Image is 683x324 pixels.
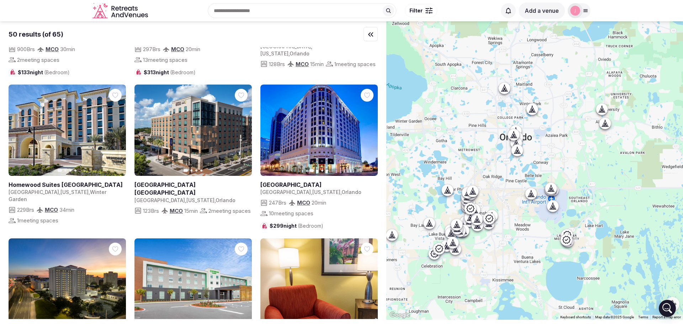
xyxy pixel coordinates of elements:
button: Go to slide 4 [74,169,76,172]
span: [GEOGRAPHIC_DATA] [9,189,59,195]
span: 13 meeting spaces [143,56,187,64]
button: Go to slide 3 [321,169,323,172]
svg: Retreats and Venues company logo [92,3,149,19]
img: jen-7867 [570,6,580,16]
span: 2 meeting spaces [208,207,251,215]
span: , [340,189,341,195]
span: 247 Brs [269,199,286,206]
span: $313 night [144,69,196,76]
a: MCO [46,46,59,53]
span: 10 meeting spaces [269,210,313,217]
h2: [GEOGRAPHIC_DATA] [260,181,375,189]
a: MCO [170,207,183,214]
span: Orlando [290,50,309,56]
span: , [89,189,90,195]
a: View Hilton Garden Inn Orlando Downtown [134,85,252,176]
button: Go to slide 2 [190,169,192,172]
span: 20 min [312,199,326,206]
span: 128 Brs [269,60,285,68]
a: View Grand Bohemian Hotel Orlando [260,85,378,176]
button: Go to slide 2 [316,169,318,172]
div: Open Intercom Messenger [659,300,676,317]
span: , [185,197,186,203]
a: MCO [171,46,184,53]
h2: [GEOGRAPHIC_DATA] [GEOGRAPHIC_DATA] [134,181,249,197]
a: MCO [45,206,58,213]
button: Keyboard shortcuts [560,315,591,320]
span: $133 night [18,69,70,76]
span: (Bedroom) [298,223,323,229]
a: Visit the homepage [92,3,149,19]
a: View venue [134,181,249,197]
h2: Homewood Suites [GEOGRAPHIC_DATA] [9,181,123,189]
a: View venue [9,181,123,189]
span: [US_STATE] [312,189,340,195]
a: Terms (opens in new tab) [638,315,648,319]
button: Go to slide 3 [69,169,72,172]
span: 15 min [184,207,198,215]
span: , [311,189,312,195]
span: 123 Brs [143,207,159,215]
span: Orlando [341,189,361,195]
span: , [288,50,290,56]
span: 15 min [310,60,324,68]
span: 1 meeting spaces [17,217,58,224]
a: View venue [260,181,375,189]
button: Go to slide 2 [64,169,67,172]
span: 297 Brs [143,45,160,53]
button: Go to slide 1 [309,169,314,172]
span: 34 min [59,206,74,214]
span: 229 Brs [17,206,34,214]
button: Go to slide 1 [58,169,62,172]
span: 30 min [60,45,75,53]
button: Filter [405,4,437,17]
span: 900 Brs [17,45,35,53]
span: 1 meeting spaces [334,60,376,68]
button: Go to slide 4 [326,169,328,172]
span: [US_STATE] [60,189,89,195]
button: Go to slide 3 [195,169,197,172]
span: $299 night [270,222,323,229]
a: MCO [296,61,309,67]
button: Add a venue [519,2,565,19]
button: Go to slide 1 [184,169,188,172]
span: 20 min [186,45,200,53]
span: [US_STATE] [260,50,288,56]
span: [US_STATE] [186,197,215,203]
span: Winter Garden [9,189,106,202]
span: (Bedroom) [44,69,70,75]
div: 50 results (of 65) [9,30,63,39]
a: MCO [297,199,310,206]
span: , [215,197,216,203]
span: [GEOGRAPHIC_DATA] [260,189,311,195]
span: [GEOGRAPHIC_DATA] [134,197,185,203]
span: Map data ©2025 Google [595,315,634,319]
img: Google [388,310,412,320]
span: (Bedroom) [170,69,196,75]
a: Add a venue [519,7,565,14]
a: Report a map error [652,315,681,319]
span: , [59,189,60,195]
a: Open this area in Google Maps (opens a new window) [388,310,412,320]
span: Orlando [216,197,235,203]
a: View Homewood Suites Orlando Flamingo Crossings [9,85,126,176]
button: Go to slide 4 [200,169,202,172]
button: Map camera controls [665,297,679,311]
span: 2 meeting spaces [17,56,59,64]
span: Filter [409,7,423,14]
